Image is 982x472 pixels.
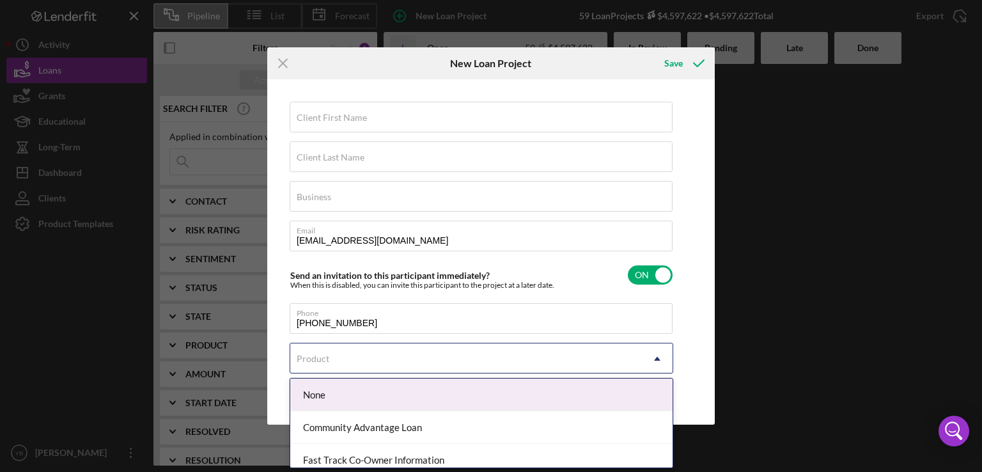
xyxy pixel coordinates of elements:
[297,221,673,235] label: Email
[297,354,329,364] div: Product
[290,270,490,281] label: Send an invitation to this participant immediately?
[297,192,331,202] label: Business
[290,411,673,444] div: Community Advantage Loan
[664,51,683,76] div: Save
[939,416,969,446] div: Open Intercom Messenger
[297,152,364,162] label: Client Last Name
[297,304,673,318] label: Phone
[651,51,715,76] button: Save
[297,113,367,123] label: Client First Name
[290,379,673,411] div: None
[290,281,554,290] div: When this is disabled, you can invite this participant to the project at a later date.
[450,58,531,69] h6: New Loan Project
